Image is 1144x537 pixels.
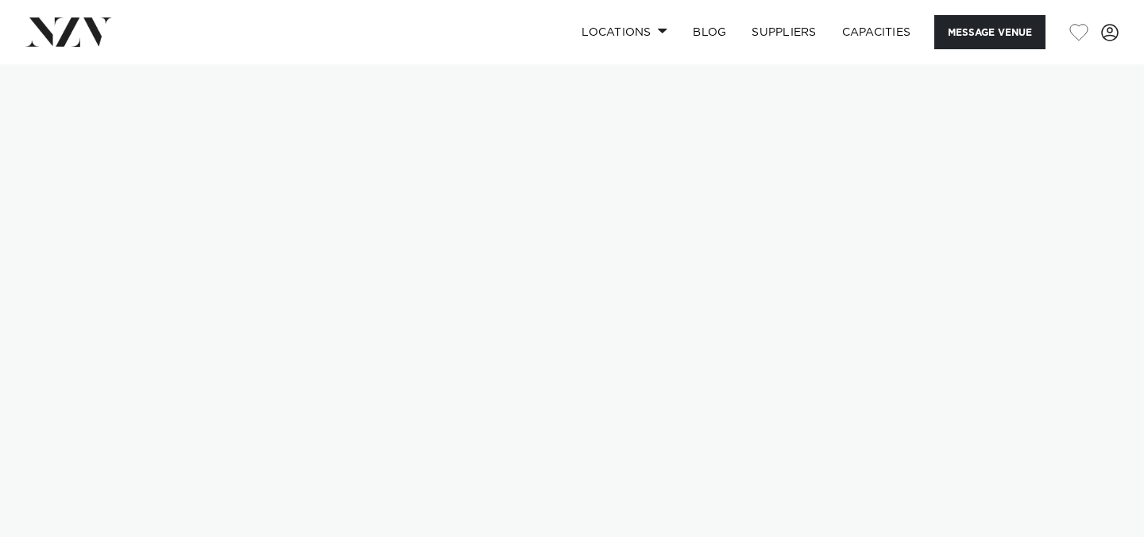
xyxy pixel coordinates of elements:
[569,15,680,49] a: Locations
[829,15,924,49] a: Capacities
[739,15,829,49] a: SUPPLIERS
[680,15,739,49] a: BLOG
[25,17,112,46] img: nzv-logo.png
[934,15,1045,49] button: Message Venue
